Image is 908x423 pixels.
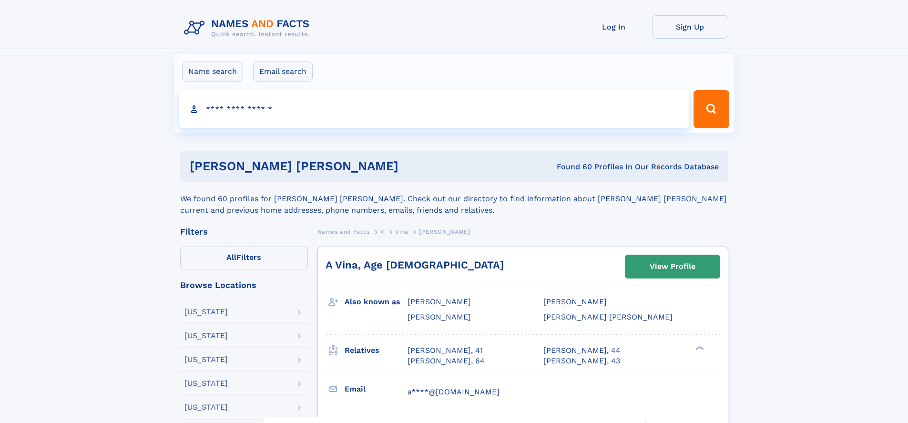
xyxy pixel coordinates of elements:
[345,294,408,310] h3: Also known as
[180,281,308,289] div: Browse Locations
[694,90,729,128] button: Search Button
[652,15,728,39] a: Sign Up
[380,228,385,235] span: V
[190,160,478,172] h1: [PERSON_NAME] [PERSON_NAME]
[395,226,408,237] a: Vina
[693,345,704,351] div: ❯
[625,255,720,278] a: View Profile
[184,380,228,387] div: [US_STATE]
[253,62,313,82] label: Email search
[182,62,243,82] label: Name search
[408,356,485,366] a: [PERSON_NAME], 64
[380,226,385,237] a: V
[408,297,471,306] span: [PERSON_NAME]
[184,403,228,411] div: [US_STATE]
[226,253,236,262] span: All
[395,228,408,235] span: Vina
[408,312,471,321] span: [PERSON_NAME]
[184,308,228,316] div: [US_STATE]
[543,297,607,306] span: [PERSON_NAME]
[180,247,308,269] label: Filters
[345,342,408,359] h3: Relatives
[478,162,719,172] div: Found 60 Profiles In Our Records Database
[650,256,695,278] div: View Profile
[180,182,728,216] div: We found 60 profiles for [PERSON_NAME] [PERSON_NAME]. Check out our directory to find information...
[543,312,673,321] span: [PERSON_NAME] [PERSON_NAME]
[180,227,308,236] div: Filters
[184,356,228,363] div: [US_STATE]
[345,381,408,397] h3: Email
[180,15,317,41] img: Logo Names and Facts
[408,345,483,356] a: [PERSON_NAME], 41
[184,332,228,340] div: [US_STATE]
[419,228,470,235] span: [PERSON_NAME]
[317,226,370,237] a: Names and Facts
[543,356,620,366] a: [PERSON_NAME], 43
[179,90,690,128] input: search input
[576,15,652,39] a: Log In
[543,345,621,356] a: [PERSON_NAME], 44
[326,259,504,271] a: A Vina, Age [DEMOGRAPHIC_DATA]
